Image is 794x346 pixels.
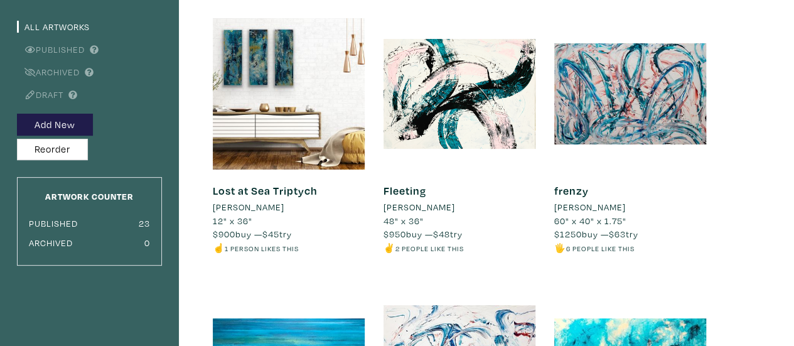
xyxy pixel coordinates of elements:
small: Artwork Counter [45,190,134,202]
span: buy — try [554,228,638,240]
button: Reorder [17,139,88,161]
a: Lost at Sea Triptych [213,183,318,198]
span: buy — try [384,228,463,240]
small: 0 [144,237,150,249]
li: [PERSON_NAME] [213,200,284,214]
a: Fleeting [384,183,426,198]
a: All Artworks [17,21,90,33]
small: Published [29,217,78,229]
span: 60" x 40" x 1.75" [554,215,626,227]
li: [PERSON_NAME] [554,200,626,214]
small: Archived [29,237,73,249]
a: [PERSON_NAME] [384,200,535,214]
a: Archived [17,66,80,78]
span: 48" x 36" [384,215,424,227]
span: 12" x 36" [213,215,252,227]
span: $48 [433,228,450,240]
a: Published [17,43,85,55]
span: $63 [609,228,626,240]
span: $45 [262,228,279,240]
span: $900 [213,228,235,240]
li: ✌️ [384,241,535,255]
a: Draft [17,89,63,100]
span: $1250 [554,228,582,240]
a: [PERSON_NAME] [213,200,365,214]
span: $950 [384,228,406,240]
a: frenzy [554,183,589,198]
small: 1 person likes this [225,244,299,253]
small: 2 people like this [395,244,464,253]
li: ☝️ [213,241,365,255]
button: Add New [17,114,93,136]
li: [PERSON_NAME] [384,200,455,214]
span: buy — try [213,228,292,240]
small: 23 [139,217,150,229]
small: 6 people like this [566,244,635,253]
a: [PERSON_NAME] [554,200,706,214]
li: 🖐️ [554,241,706,255]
